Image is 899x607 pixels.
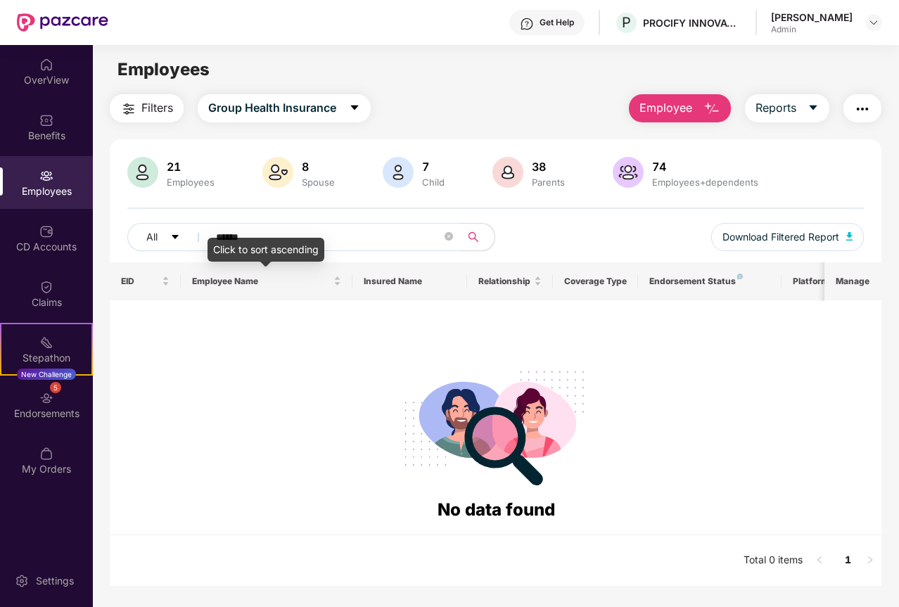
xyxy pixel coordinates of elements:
[771,24,853,35] div: Admin
[859,549,881,572] button: right
[50,382,61,393] div: 5
[39,58,53,72] img: svg+xml;base64,PHN2ZyBpZD0iSG9tZSIgeG1sbnM9Imh0dHA6Ly93d3cudzMub3JnLzIwMDAvc3ZnIiB3aWR0aD0iMjAiIG...
[299,160,338,174] div: 8
[208,99,336,117] span: Group Health Insurance
[703,101,720,117] img: svg+xml;base64,PHN2ZyB4bWxucz0iaHR0cDovL3d3dy53My5vcmcvMjAwMC9zdmciIHhtbG5zOnhsaW5rPSJodHRwOi8vd3...
[419,177,447,188] div: Child
[349,102,360,115] span: caret-down
[649,160,761,174] div: 74
[15,574,29,588] img: svg+xml;base64,PHN2ZyBpZD0iU2V0dGluZy0yMHgyMCIgeG1sbnM9Imh0dHA6Ly93d3cudzMub3JnLzIwMDAvc3ZnIiB3aW...
[32,574,78,588] div: Settings
[529,160,568,174] div: 38
[39,280,53,294] img: svg+xml;base64,PHN2ZyBpZD0iQ2xhaW0iIHhtbG5zPSJodHRwOi8vd3d3LnczLm9yZy8yMDAwL3N2ZyIgd2lkdGg9IjIwIi...
[808,549,831,572] button: left
[553,262,639,300] th: Coverage Type
[866,556,874,564] span: right
[17,369,76,380] div: New Challenge
[419,160,447,174] div: 7
[17,13,108,32] img: New Pazcare Logo
[39,447,53,461] img: svg+xml;base64,PHN2ZyBpZD0iTXlfT3JkZXJzIiBkYXRhLW5hbWU9Ik15IE9yZGVycyIgeG1sbnM9Imh0dHA6Ly93d3cudz...
[793,276,870,287] div: Platform Status
[745,94,829,122] button: Reportscaret-down
[117,59,210,79] span: Employees
[127,223,213,251] button: Allcaret-down
[299,177,338,188] div: Spouse
[639,99,692,117] span: Employee
[846,232,853,241] img: svg+xml;base64,PHN2ZyB4bWxucz0iaHR0cDovL3d3dy53My5vcmcvMjAwMC9zdmciIHhtbG5zOnhsaW5rPSJodHRwOi8vd3...
[467,262,553,300] th: Relationship
[540,17,574,28] div: Get Help
[181,262,352,300] th: Employee Name
[824,262,881,300] th: Manage
[613,157,644,188] img: svg+xml;base64,PHN2ZyB4bWxucz0iaHR0cDovL3d3dy53My5vcmcvMjAwMC9zdmciIHhtbG5zOnhsaW5rPSJodHRwOi8vd3...
[198,94,371,122] button: Group Health Insurancecaret-down
[164,160,217,174] div: 21
[722,229,839,245] span: Download Filtered Report
[622,14,631,31] span: P
[208,238,324,262] div: Click to sort ascending
[492,157,523,188] img: svg+xml;base64,PHN2ZyB4bWxucz0iaHR0cDovL3d3dy53My5vcmcvMjAwMC9zdmciIHhtbG5zOnhsaW5rPSJodHRwOi8vd3...
[755,99,796,117] span: Reports
[39,391,53,405] img: svg+xml;base64,PHN2ZyBpZD0iRW5kb3JzZW1lbnRzIiB4bWxucz0iaHR0cDovL3d3dy53My5vcmcvMjAwMC9zdmciIHdpZH...
[649,276,770,287] div: Endorsement Status
[868,17,879,28] img: svg+xml;base64,PHN2ZyBpZD0iRHJvcGRvd24tMzJ4MzIiIHhtbG5zPSJodHRwOi8vd3d3LnczLm9yZy8yMDAwL3N2ZyIgd2...
[859,549,881,572] li: Next Page
[39,336,53,350] img: svg+xml;base64,PHN2ZyB4bWxucz0iaHR0cDovL3d3dy53My5vcmcvMjAwMC9zdmciIHdpZHRoPSIyMSIgaGVpZ2h0PSIyMC...
[836,549,859,572] li: 1
[438,499,555,520] span: No data found
[854,101,871,117] img: svg+xml;base64,PHN2ZyB4bWxucz0iaHR0cDovL3d3dy53My5vcmcvMjAwMC9zdmciIHdpZHRoPSIyNCIgaGVpZ2h0PSIyNC...
[445,231,453,244] span: close-circle
[737,274,743,279] img: svg+xml;base64,PHN2ZyB4bWxucz0iaHR0cDovL3d3dy53My5vcmcvMjAwMC9zdmciIHdpZHRoPSI4IiBoZWlnaHQ9IjgiIH...
[110,262,181,300] th: EID
[460,231,487,243] span: search
[711,223,865,251] button: Download Filtered Report
[808,549,831,572] li: Previous Page
[629,94,731,122] button: Employee
[192,276,331,287] span: Employee Name
[836,549,859,570] a: 1
[39,224,53,238] img: svg+xml;base64,PHN2ZyBpZD0iQ0RfQWNjb3VudHMiIGRhdGEtbmFtZT0iQ0QgQWNjb3VudHMiIHhtbG5zPSJodHRwOi8vd3...
[808,102,819,115] span: caret-down
[771,11,853,24] div: [PERSON_NAME]
[141,99,173,117] span: Filters
[146,229,158,245] span: All
[520,17,534,31] img: svg+xml;base64,PHN2ZyBpZD0iSGVscC0zMngzMiIgeG1sbnM9Imh0dHA6Ly93d3cudzMub3JnLzIwMDAvc3ZnIiB3aWR0aD...
[649,177,761,188] div: Employees+dependents
[121,276,160,287] span: EID
[120,101,137,117] img: svg+xml;base64,PHN2ZyB4bWxucz0iaHR0cDovL3d3dy53My5vcmcvMjAwMC9zdmciIHdpZHRoPSIyNCIgaGVpZ2h0PSIyNC...
[110,94,184,122] button: Filters
[1,351,91,365] div: Stepathon
[529,177,568,188] div: Parents
[170,232,180,243] span: caret-down
[815,556,824,564] span: left
[127,157,158,188] img: svg+xml;base64,PHN2ZyB4bWxucz0iaHR0cDovL3d3dy53My5vcmcvMjAwMC9zdmciIHhtbG5zOnhsaW5rPSJodHRwOi8vd3...
[352,262,467,300] th: Insured Name
[39,169,53,183] img: svg+xml;base64,PHN2ZyBpZD0iRW1wbG95ZWVzIiB4bWxucz0iaHR0cDovL3d3dy53My5vcmcvMjAwMC9zdmciIHdpZHRoPS...
[643,16,741,30] div: PROCIFY INNOVATIONS PRIVATE LIMITED
[262,157,293,188] img: svg+xml;base64,PHN2ZyB4bWxucz0iaHR0cDovL3d3dy53My5vcmcvMjAwMC9zdmciIHhtbG5zOnhsaW5rPSJodHRwOi8vd3...
[744,549,803,572] li: Total 0 items
[445,232,453,241] span: close-circle
[395,354,597,497] img: svg+xml;base64,PHN2ZyB4bWxucz0iaHR0cDovL3d3dy53My5vcmcvMjAwMC9zdmciIHdpZHRoPSIyODgiIGhlaWdodD0iMj...
[460,223,495,251] button: search
[39,113,53,127] img: svg+xml;base64,PHN2ZyBpZD0iQmVuZWZpdHMiIHhtbG5zPSJodHRwOi8vd3d3LnczLm9yZy8yMDAwL3N2ZyIgd2lkdGg9Ij...
[383,157,414,188] img: svg+xml;base64,PHN2ZyB4bWxucz0iaHR0cDovL3d3dy53My5vcmcvMjAwMC9zdmciIHhtbG5zOnhsaW5rPSJodHRwOi8vd3...
[164,177,217,188] div: Employees
[478,276,531,287] span: Relationship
